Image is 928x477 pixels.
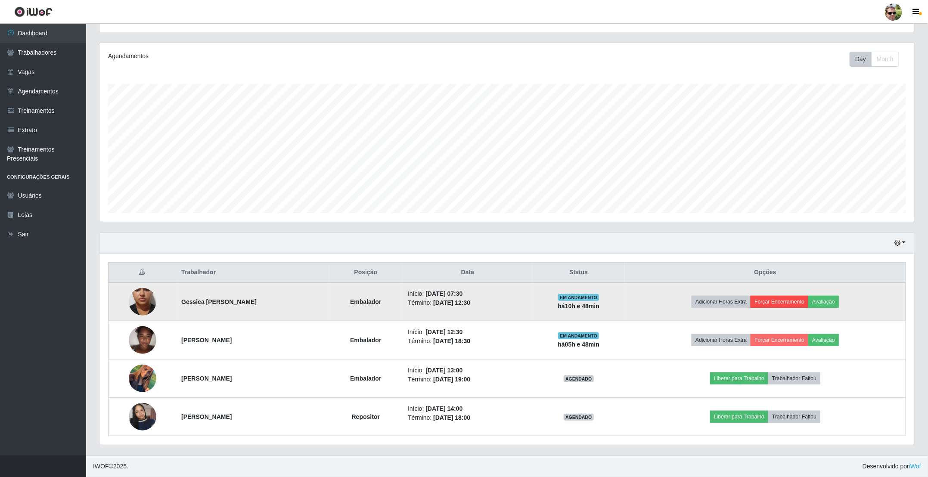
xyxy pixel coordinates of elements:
span: EM ANDAMENTO [558,332,599,339]
button: Avaliação [808,296,839,308]
li: Início: [408,366,527,375]
strong: há 10 h e 48 min [558,303,600,310]
button: Forçar Encerramento [751,296,808,308]
li: Início: [408,404,527,413]
button: Adicionar Horas Extra [692,296,751,308]
button: Adicionar Horas Extra [692,334,751,346]
time: [DATE] 18:00 [433,414,470,421]
th: Trabalhador [176,263,329,283]
strong: Repositor [352,413,380,420]
div: First group [850,52,899,67]
strong: [PERSON_NAME] [181,337,232,344]
img: 1748887282547.jpeg [129,360,156,396]
time: [DATE] 13:00 [425,367,462,374]
span: EM ANDAMENTO [558,294,599,301]
button: Month [871,52,899,67]
img: CoreUI Logo [14,6,53,17]
time: [DATE] 07:30 [425,290,462,297]
th: Data [403,263,532,283]
strong: Embalador [350,298,381,305]
li: Início: [408,328,527,337]
th: Posição [329,263,403,283]
button: Liberar para Trabalho [710,411,768,423]
li: Término: [408,298,527,307]
button: Trabalhador Faltou [768,411,820,423]
li: Término: [408,375,527,384]
strong: há 05 h e 48 min [558,341,600,348]
span: © 2025 . [93,462,128,471]
button: Liberar para Trabalho [710,372,768,384]
strong: Embalador [350,375,381,382]
div: Agendamentos [108,52,433,61]
time: [DATE] 12:30 [433,299,470,306]
time: [DATE] 12:30 [425,328,462,335]
strong: [PERSON_NAME] [181,413,232,420]
button: Forçar Encerramento [751,334,808,346]
a: iWof [909,463,921,470]
button: Trabalhador Faltou [768,372,820,384]
strong: Gessica [PERSON_NAME] [181,298,257,305]
span: AGENDADO [564,375,594,382]
img: 1749139022756.jpeg [129,392,156,441]
time: [DATE] 14:00 [425,405,462,412]
button: Avaliação [808,334,839,346]
th: Opções [625,263,906,283]
th: Status [533,263,625,283]
span: AGENDADO [564,414,594,421]
button: Day [850,52,872,67]
span: IWOF [93,463,109,470]
div: Toolbar with button groups [850,52,906,67]
img: 1746572657158.jpeg [129,271,156,332]
span: Desenvolvido por [863,462,921,471]
li: Início: [408,289,527,298]
li: Término: [408,337,527,346]
strong: Embalador [350,337,381,344]
time: [DATE] 19:00 [433,376,470,383]
strong: [PERSON_NAME] [181,375,232,382]
img: 1706900327938.jpeg [129,316,156,365]
time: [DATE] 18:30 [433,338,470,344]
li: Término: [408,413,527,422]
